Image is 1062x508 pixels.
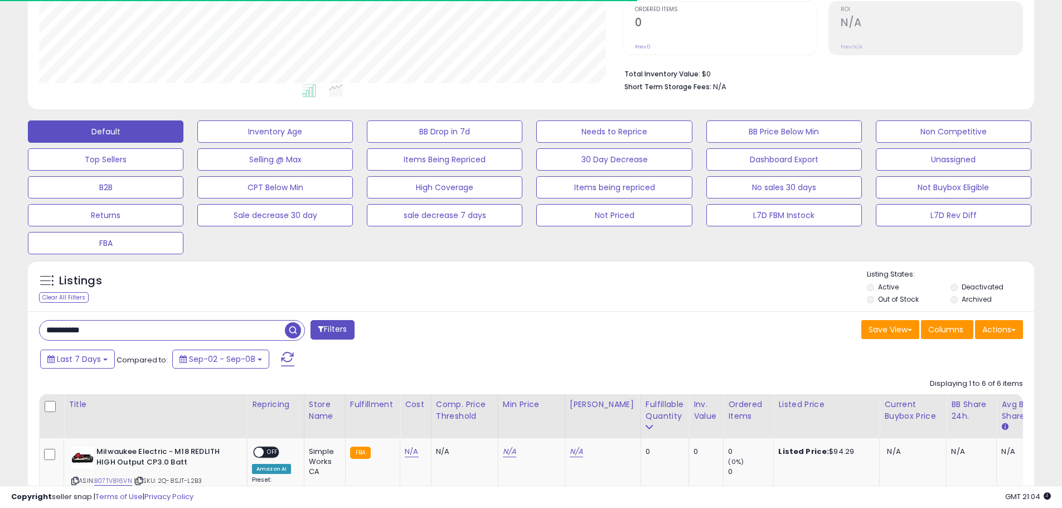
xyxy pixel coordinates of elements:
[706,176,862,199] button: No sales 30 days
[841,7,1022,13] span: ROI
[706,120,862,143] button: BB Price Below Min
[878,282,899,292] label: Active
[876,204,1031,226] button: L7D Rev Diff
[350,399,395,410] div: Fulfillment
[646,399,684,422] div: Fulfillable Quantity
[570,446,583,457] a: N/A
[40,350,115,369] button: Last 7 Days
[367,176,522,199] button: High Coverage
[694,447,715,457] div: 0
[436,447,489,457] div: N/A
[728,447,773,457] div: 0
[951,447,988,457] div: N/A
[264,448,282,457] span: OFF
[39,292,89,303] div: Clear All Filters
[706,204,862,226] button: L7D FBM Instock
[975,320,1023,339] button: Actions
[1005,491,1051,502] span: 2025-09-16 21:04 GMT
[778,446,829,457] b: Listed Price:
[144,491,193,502] a: Privacy Policy
[536,148,692,171] button: 30 Day Decrease
[96,447,232,470] b: Milwaukee Electric - M18 REDLITH HIGH Output CP3.0 Batt
[876,176,1031,199] button: Not Buybox Eligible
[876,120,1031,143] button: Non Competitive
[71,447,94,469] img: 31oGWUXQgyL._SL40_.jpg
[624,66,1015,80] li: $0
[713,81,726,92] span: N/A
[405,446,418,457] a: N/A
[876,148,1031,171] button: Unassigned
[197,204,353,226] button: Sale decrease 30 day
[367,204,522,226] button: sale decrease 7 days
[117,355,168,365] span: Compared to:
[884,399,942,422] div: Current Buybox Price
[706,148,862,171] button: Dashboard Export
[1001,422,1008,432] small: Avg BB Share.
[189,354,255,365] span: Sep-02 - Sep-08
[71,447,239,499] div: ASIN:
[172,350,269,369] button: Sep-02 - Sep-08
[11,491,52,502] strong: Copyright
[728,467,773,477] div: 0
[635,43,651,50] small: Prev: 0
[350,447,371,459] small: FBA
[878,294,919,304] label: Out of Stock
[921,320,973,339] button: Columns
[841,43,862,50] small: Prev: N/A
[28,176,183,199] button: B2B
[1001,399,1042,422] div: Avg BB Share
[928,324,963,335] span: Columns
[503,399,560,410] div: Min Price
[28,120,183,143] button: Default
[728,399,769,422] div: Ordered Items
[887,446,900,457] span: N/A
[197,120,353,143] button: Inventory Age
[635,7,817,13] span: Ordered Items
[11,492,193,502] div: seller snap | |
[59,273,102,289] h5: Listings
[367,148,522,171] button: Items Being Repriced
[867,269,1034,280] p: Listing States:
[962,282,1003,292] label: Deactivated
[503,446,516,457] a: N/A
[536,120,692,143] button: Needs to Reprice
[197,176,353,199] button: CPT Below Min
[28,204,183,226] button: Returns
[405,399,426,410] div: Cost
[311,320,354,340] button: Filters
[95,491,143,502] a: Terms of Use
[57,354,101,365] span: Last 7 Days
[694,399,719,422] div: Inv. value
[69,399,243,410] div: Title
[635,16,817,31] h2: 0
[28,148,183,171] button: Top Sellers
[197,148,353,171] button: Selling @ Max
[861,320,919,339] button: Save View
[841,16,1022,31] h2: N/A
[570,399,636,410] div: [PERSON_NAME]
[646,447,680,457] div: 0
[536,176,692,199] button: Items being repriced
[930,379,1023,389] div: Displaying 1 to 6 of 6 items
[309,447,337,477] div: Simple Works CA
[252,399,299,410] div: Repricing
[1001,447,1038,457] div: N/A
[951,399,992,422] div: BB Share 24h.
[778,447,871,457] div: $94.29
[28,232,183,254] button: FBA
[624,82,711,91] b: Short Term Storage Fees:
[962,294,992,304] label: Archived
[778,399,875,410] div: Listed Price
[367,120,522,143] button: BB Drop in 7d
[436,399,493,422] div: Comp. Price Threshold
[252,464,291,474] div: Amazon AI
[309,399,341,422] div: Store Name
[536,204,692,226] button: Not Priced
[728,457,744,466] small: (0%)
[624,69,700,79] b: Total Inventory Value:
